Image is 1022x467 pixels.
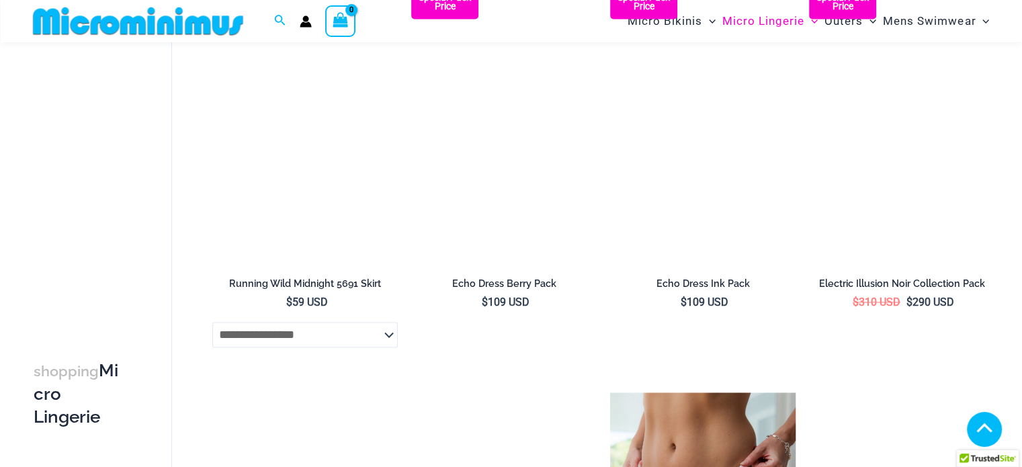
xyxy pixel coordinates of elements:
[809,278,994,295] a: Electric Illusion Noir Collection Pack
[681,296,687,308] span: $
[880,4,992,38] a: Mens SwimwearMenu ToggleMenu Toggle
[853,296,859,308] span: $
[28,6,249,36] img: MM SHOP LOGO FLAT
[274,13,286,30] a: Search icon link
[610,278,796,295] a: Echo Dress Ink Pack
[212,278,398,290] h2: Running Wild Midnight 5691 Skirt
[624,4,719,38] a: Micro BikinisMenu ToggleMenu Toggle
[325,5,356,36] a: View Shopping Cart, empty
[34,359,124,428] h3: Micro Lingerie
[824,4,863,38] span: Outers
[906,296,954,308] bdi: 290 USD
[300,15,312,28] a: Account icon link
[610,278,796,290] h2: Echo Dress Ink Pack
[722,4,804,38] span: Micro Lingerie
[212,278,398,295] a: Running Wild Midnight 5691 Skirt
[286,296,328,308] bdi: 59 USD
[809,278,994,290] h2: Electric Illusion Noir Collection Pack
[853,296,900,308] bdi: 310 USD
[883,4,976,38] span: Mens Swimwear
[719,4,821,38] a: Micro LingerieMenu ToggleMenu Toggle
[411,278,597,295] a: Echo Dress Berry Pack
[482,296,529,308] bdi: 109 USD
[34,363,99,380] span: shopping
[863,4,876,38] span: Menu Toggle
[482,296,488,308] span: $
[804,4,818,38] span: Menu Toggle
[821,4,880,38] a: OutersMenu ToggleMenu Toggle
[411,278,597,290] h2: Echo Dress Berry Pack
[286,296,292,308] span: $
[906,296,912,308] span: $
[628,4,702,38] span: Micro Bikinis
[622,2,995,40] nav: Site Navigation
[976,4,989,38] span: Menu Toggle
[681,296,728,308] bdi: 109 USD
[34,49,155,318] iframe: TrustedSite Certified
[702,4,716,38] span: Menu Toggle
